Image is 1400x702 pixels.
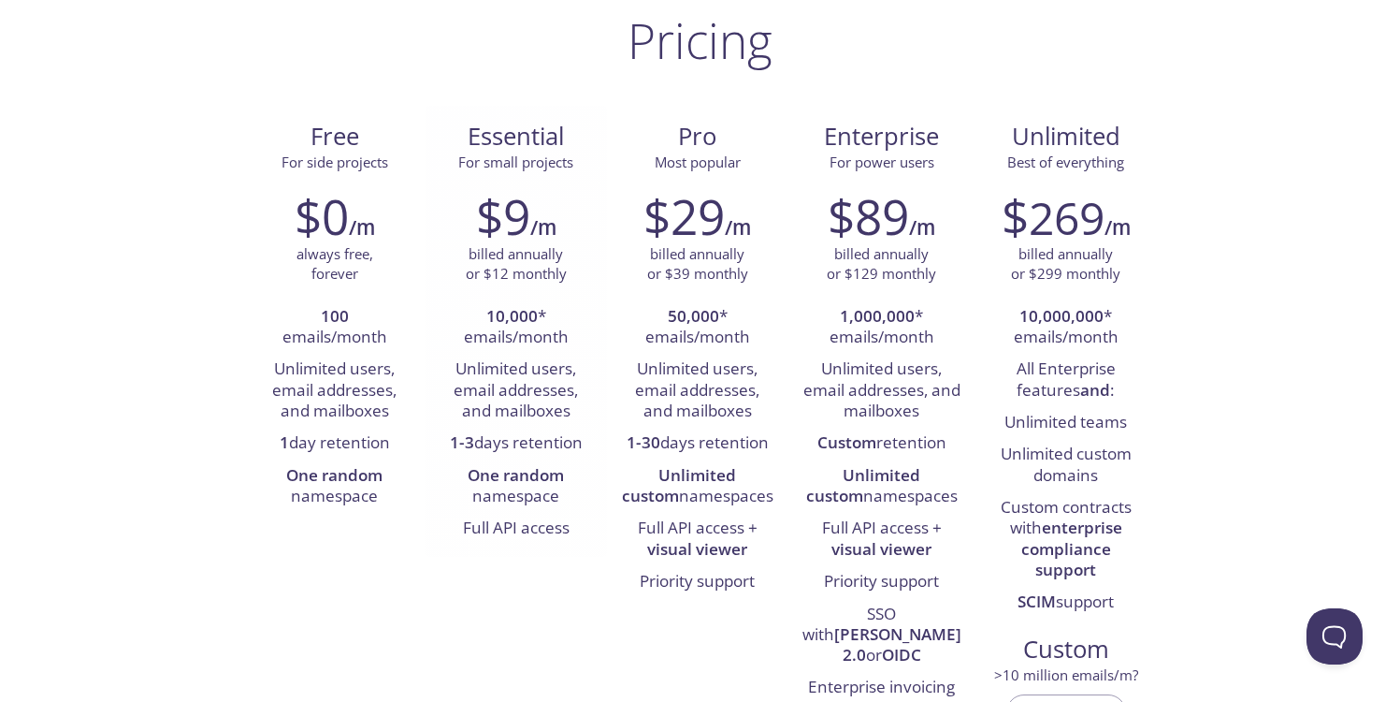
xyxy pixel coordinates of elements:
[827,244,936,285] p: billed annually or $129 monthly
[258,354,411,428] li: Unlimited users, email addresses, and mailboxes
[990,634,1142,665] span: Custom
[647,244,748,285] p: billed annually or $39 monthly
[817,431,876,453] strong: Custom
[989,354,1143,407] li: All Enterprise features :
[647,538,747,560] strong: visual viewer
[802,354,961,428] li: Unlimited users, email addresses, and mailboxes
[621,461,774,514] li: namespaces
[295,188,349,244] h2: $0
[989,492,1143,587] li: Custom contracts with
[296,244,373,285] p: always free, forever
[882,644,921,665] strong: OIDC
[258,301,411,355] li: emails/month
[450,431,474,453] strong: 1-3
[622,121,773,153] span: Pro
[989,439,1143,492] li: Unlimited custom domains
[655,153,741,171] span: Most popular
[1007,153,1124,171] span: Best of everything
[802,599,961,673] li: SSO with or
[1104,212,1131,243] h6: /m
[349,212,375,243] h6: /m
[440,354,593,428] li: Unlimited users, email addresses, and mailboxes
[621,428,774,460] li: days retention
[621,566,774,598] li: Priority support
[440,461,593,514] li: namespace
[1012,120,1120,153] span: Unlimited
[1306,608,1363,665] iframe: Help Scout Beacon - Open
[725,212,751,243] h6: /m
[258,428,411,460] li: day retention
[468,464,564,486] strong: One random
[258,461,411,514] li: namespace
[802,513,961,566] li: Full API access +
[458,153,573,171] span: For small projects
[321,305,349,327] strong: 100
[486,305,538,327] strong: 10,000
[621,354,774,428] li: Unlimited users, email addresses, and mailboxes
[831,538,931,560] strong: visual viewer
[440,121,592,153] span: Essential
[621,513,774,566] li: Full API access +
[1002,188,1104,244] h2: $
[1018,591,1056,612] strong: SCIM
[628,12,772,68] h1: Pricing
[1029,187,1104,248] span: 269
[1021,517,1122,580] strong: enterprise compliance support
[989,301,1143,355] li: * emails/month
[286,464,382,486] strong: One random
[840,305,915,327] strong: 1,000,000
[281,153,388,171] span: For side projects
[802,301,961,355] li: * emails/month
[627,431,660,453] strong: 1-30
[994,665,1138,684] span: > 10 million emails/m?
[476,188,530,244] h2: $9
[830,153,934,171] span: For power users
[621,301,774,355] li: * emails/month
[802,461,961,514] li: namespaces
[834,623,961,665] strong: [PERSON_NAME] 2.0
[989,587,1143,619] li: support
[806,464,921,506] strong: Unlimited custom
[622,464,737,506] strong: Unlimited custom
[803,121,960,153] span: Enterprise
[802,428,961,460] li: retention
[440,513,593,545] li: Full API access
[440,301,593,355] li: * emails/month
[989,407,1143,439] li: Unlimited teams
[643,188,725,244] h2: $29
[828,188,909,244] h2: $89
[466,244,567,285] p: billed annually or $12 monthly
[1011,244,1120,285] p: billed annually or $299 monthly
[1019,305,1104,327] strong: 10,000,000
[668,305,719,327] strong: 50,000
[1080,379,1110,401] strong: and
[530,212,556,243] h6: /m
[909,212,935,243] h6: /m
[259,121,411,153] span: Free
[802,566,961,598] li: Priority support
[280,431,289,453] strong: 1
[440,428,593,460] li: days retention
